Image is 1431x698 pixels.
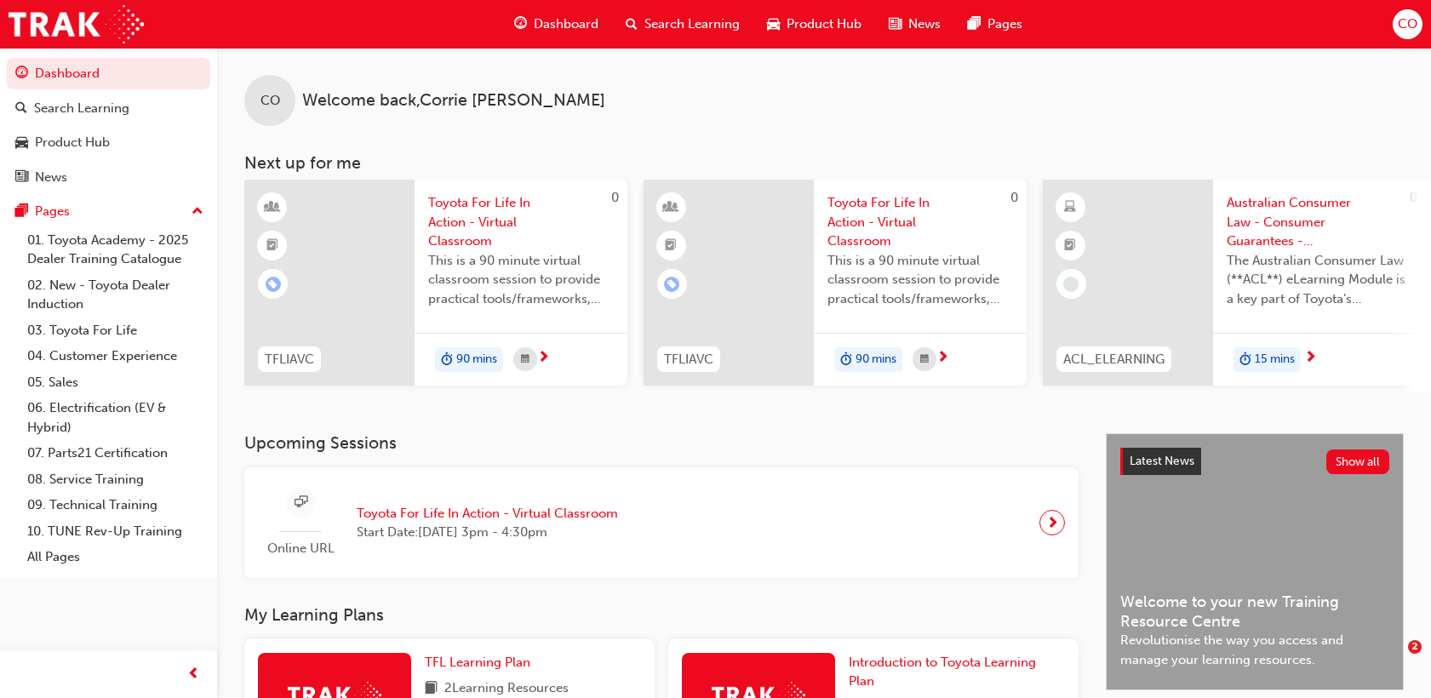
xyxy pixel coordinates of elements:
span: duration-icon [840,349,852,371]
button: CO [1393,9,1422,39]
button: DashboardSearch LearningProduct HubNews [7,54,210,196]
h3: Upcoming Sessions [244,433,1079,453]
a: 05. Sales [20,369,210,396]
span: next-icon [1046,511,1059,535]
span: Toyota For Life In Action - Virtual Classroom [827,193,1013,251]
span: learningRecordVerb_NONE-icon [1063,277,1079,292]
a: 10. TUNE Rev-Up Training [20,518,210,545]
span: calendar-icon [521,349,529,370]
span: 15 mins [1255,350,1295,369]
span: Introduction to Toyota Learning Plan [849,655,1036,689]
button: Pages [7,196,210,227]
span: pages-icon [968,14,981,35]
a: Dashboard [7,58,210,89]
span: 0 [611,190,619,205]
span: news-icon [15,170,28,186]
span: Toyota For Life In Action - Virtual Classroom [428,193,614,251]
a: guage-iconDashboard [501,7,612,42]
span: Revolutionise the way you access and manage your learning resources. [1120,631,1389,669]
a: car-iconProduct Hub [753,7,875,42]
span: learningResourceType_INSTRUCTOR_LED-icon [665,197,677,219]
span: Product Hub [787,14,861,34]
span: learningResourceType_INSTRUCTOR_LED-icon [266,197,278,219]
a: Online URLToyota For Life In Action - Virtual ClassroomStart Date:[DATE] 3pm - 4:30pm [258,481,1065,565]
a: Latest NewsShow allWelcome to your new Training Resource CentreRevolutionise the way you access a... [1106,433,1404,690]
span: TFLIAVC [265,350,314,369]
span: news-icon [889,14,902,35]
a: 07. Parts21 Certification [20,440,210,466]
span: sessionType_ONLINE_URL-icon [295,492,307,513]
span: Latest News [1130,454,1194,468]
span: booktick-icon [266,235,278,257]
a: 0ACL_ELEARNINGAustralian Consumer Law - Consumer Guarantees - eLearning moduleThe Australian Cons... [1043,180,1426,386]
span: This is a 90 minute virtual classroom session to provide practical tools/frameworks, behaviours a... [827,251,1013,309]
span: Australian Consumer Law - Consumer Guarantees - eLearning module [1227,193,1412,251]
button: Show all [1326,449,1390,474]
a: news-iconNews [875,7,954,42]
div: Pages [35,202,70,221]
a: All Pages [20,544,210,570]
div: Search Learning [34,99,129,118]
span: prev-icon [187,664,200,685]
a: Search Learning [7,93,210,124]
a: 08. Service Training [20,466,210,493]
span: learningResourceType_ELEARNING-icon [1064,197,1076,219]
span: booktick-icon [1064,235,1076,257]
a: pages-iconPages [954,7,1036,42]
span: search-icon [626,14,638,35]
img: Trak [9,5,144,43]
span: car-icon [767,14,780,35]
span: next-icon [537,351,550,366]
span: Welcome back , Corrie [PERSON_NAME] [302,91,605,111]
span: ACL_ELEARNING [1063,350,1165,369]
span: guage-icon [514,14,527,35]
span: 90 mins [856,350,896,369]
a: Product Hub [7,127,210,158]
div: News [35,168,67,187]
span: Toyota For Life In Action - Virtual Classroom [357,504,618,523]
span: Start Date: [DATE] 3pm - 4:30pm [357,523,618,542]
span: This is a 90 minute virtual classroom session to provide practical tools/frameworks, behaviours a... [428,251,614,309]
a: 06. Electrification (EV & Hybrid) [20,395,210,440]
a: 03. Toyota For Life [20,318,210,344]
span: duration-icon [1239,349,1251,371]
a: TFL Learning Plan [425,653,537,672]
a: 01. Toyota Academy - 2025 Dealer Training Catalogue [20,227,210,272]
span: search-icon [15,101,27,117]
span: car-icon [15,135,28,151]
span: 0 [1410,190,1417,205]
a: 0TFLIAVCToyota For Life In Action - Virtual ClassroomThis is a 90 minute virtual classroom sessio... [244,180,627,386]
span: duration-icon [441,349,453,371]
span: Welcome to your new Training Resource Centre [1120,592,1389,631]
span: TFLIAVC [664,350,713,369]
h3: My Learning Plans [244,605,1079,625]
a: search-iconSearch Learning [612,7,753,42]
span: up-icon [192,201,203,223]
span: booktick-icon [665,235,677,257]
span: learningRecordVerb_ENROLL-icon [664,277,679,292]
span: Search Learning [644,14,740,34]
span: CO [1398,14,1417,34]
span: pages-icon [15,204,28,220]
span: guage-icon [15,66,28,82]
span: calendar-icon [920,349,929,370]
span: Online URL [258,539,343,558]
span: learningRecordVerb_ENROLL-icon [266,277,281,292]
span: next-icon [1304,351,1317,366]
span: 2 [1408,640,1422,654]
a: News [7,162,210,193]
span: Dashboard [534,14,598,34]
span: News [908,14,941,34]
a: 04. Customer Experience [20,343,210,369]
a: Introduction to Toyota Learning Plan [849,653,1065,691]
span: 0 [1010,190,1018,205]
a: 09. Technical Training [20,492,210,518]
iframe: Intercom live chat [1373,640,1414,681]
a: 02. New - Toyota Dealer Induction [20,272,210,318]
span: TFL Learning Plan [425,655,530,670]
span: The Australian Consumer Law (**ACL**) eLearning Module is a key part of Toyota’s compliance progr... [1227,251,1412,309]
a: Latest NewsShow all [1120,448,1389,475]
a: 0TFLIAVCToyota For Life In Action - Virtual ClassroomThis is a 90 minute virtual classroom sessio... [644,180,1027,386]
h3: Next up for me [217,153,1431,173]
